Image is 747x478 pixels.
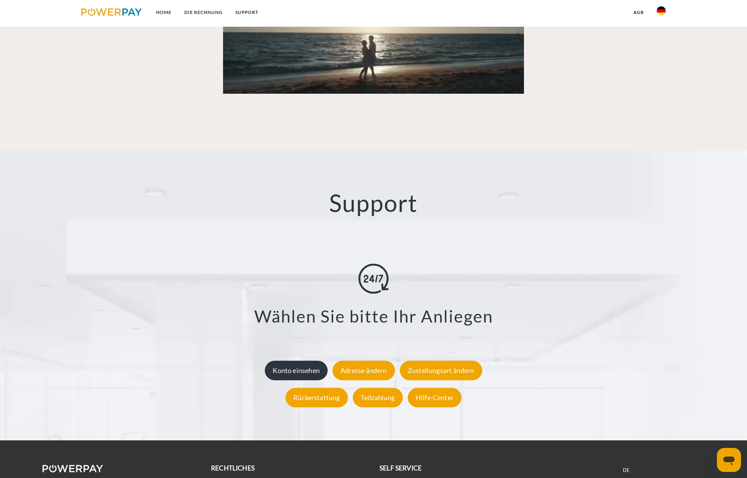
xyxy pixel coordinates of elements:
[408,388,462,407] div: Hilfe-Center
[81,8,142,16] img: logo-powerpay.svg
[358,264,389,294] img: online-shopping.svg
[351,393,405,402] a: Teilzahlung
[627,6,650,19] a: agb
[400,361,482,380] div: Zustellungsart ändern
[110,1,637,94] a: Fallback Image
[211,464,255,472] b: rechtliches
[47,306,700,327] h3: Wählen Sie bitte Ihr Anliegen
[331,366,397,374] a: Adresse ändern
[717,448,741,472] iframe: Schaltfläche zum Öffnen des Messaging-Fensters
[150,6,178,19] a: Home
[406,393,463,402] a: Hilfe-Center
[657,6,666,15] img: de
[37,188,709,218] h2: Support
[229,6,265,19] a: SUPPORT
[353,388,403,407] div: Teilzahlung
[43,465,103,472] img: logo-powerpay-white.svg
[380,464,422,472] b: self service
[398,366,484,374] a: Zustellungsart ändern
[178,6,229,19] a: DIE RECHNUNG
[333,361,395,380] div: Adresse ändern
[285,388,348,407] div: Rückerstattung
[284,393,350,402] a: Rückerstattung
[265,361,328,380] div: Konto einsehen
[263,366,329,374] a: Konto einsehen
[623,467,630,473] a: DE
